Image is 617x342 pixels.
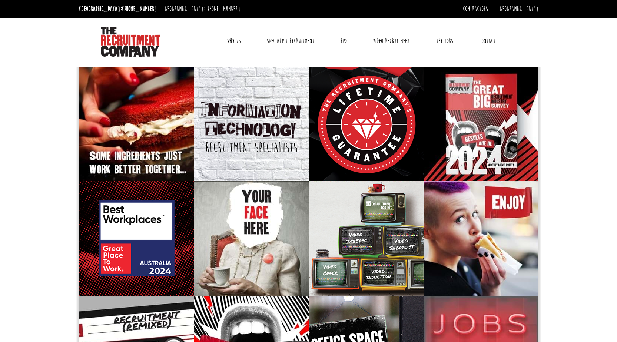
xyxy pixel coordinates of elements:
[160,3,242,15] li: [GEOGRAPHIC_DATA]:
[221,32,246,50] a: Why Us
[261,32,320,50] a: Specialist Recruitment
[474,32,501,50] a: Contact
[367,32,415,50] a: Video Recruitment
[463,5,488,13] a: Contractors
[335,32,352,50] a: RPO
[77,3,159,15] li: [GEOGRAPHIC_DATA]:
[101,27,160,57] img: The Recruitment Company
[497,5,538,13] a: [GEOGRAPHIC_DATA]
[431,32,459,50] a: The Jobs
[122,5,157,13] a: [PHONE_NUMBER]
[205,5,240,13] a: [PHONE_NUMBER]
